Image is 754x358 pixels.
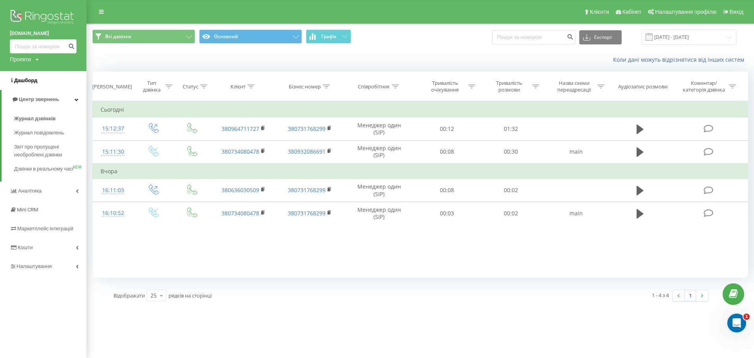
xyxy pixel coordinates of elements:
[14,140,86,162] a: Звіт про пропущені необроблені дзвінки
[221,125,259,132] a: 380964711727
[684,290,696,301] a: 1
[2,90,86,109] a: Центр звернень
[479,117,543,140] td: 01:32
[101,183,126,198] div: 16:11:03
[590,9,609,15] span: Клієнти
[113,292,145,299] span: Відображати
[655,9,716,15] span: Налаштування профілю
[19,96,59,102] span: Центр звернень
[199,29,302,44] button: Основний
[92,29,195,44] button: Всі дзвінки
[289,83,321,90] div: Бізнес номер
[17,226,73,231] span: Маркетплейс інтеграцій
[93,102,748,117] td: Сьогодні
[730,9,743,15] span: Вихід
[343,117,415,140] td: Менеджер один (SIP)
[183,83,198,90] div: Статус
[743,314,750,320] span: 1
[18,244,33,250] span: Кошти
[93,163,748,179] td: Вчора
[10,39,77,53] input: Пошук за номером
[141,80,163,93] div: Тип дзвінка
[488,80,530,93] div: Тривалість розмови
[14,112,86,126] a: Журнал дзвінків
[101,121,126,136] div: 15:12:37
[14,77,37,83] span: Дашборд
[221,209,259,217] a: 380734080478
[288,209,326,217] a: 380731768299
[14,162,86,176] a: Дзвінки в реальному часіNEW
[18,188,42,194] span: Аналiтика
[221,186,259,194] a: 380636030509
[14,115,56,123] span: Журнал дзвінків
[613,56,748,63] a: Коли дані можуть відрізнятися вiд інших систем
[415,179,479,202] td: 00:08
[105,33,131,40] span: Всі дзвінки
[543,140,609,163] td: main
[479,179,543,202] td: 00:02
[415,140,479,163] td: 00:08
[492,30,575,44] input: Пошук за номером
[343,202,415,225] td: Менеджер один (SIP)
[14,165,73,173] span: Дзвінки в реальному часі
[288,125,326,132] a: 380731768299
[415,202,479,225] td: 00:03
[727,314,746,332] iframe: Intercom live chat
[681,80,727,93] div: Коментар/категорія дзвінка
[288,148,326,155] a: 380932086691
[321,34,337,39] span: Графік
[479,140,543,163] td: 00:30
[16,263,52,269] span: Налаштування
[553,80,595,93] div: Назва схеми переадресації
[579,30,622,44] button: Експорт
[10,29,77,37] a: [DOMAIN_NAME]
[221,148,259,155] a: 380734080478
[288,186,326,194] a: 380731768299
[101,206,126,221] div: 16:10:52
[358,83,390,90] div: Співробітник
[424,80,466,93] div: Тривалість очікування
[652,291,669,299] div: 1 - 4 з 4
[10,55,31,63] div: Проекти
[92,83,132,90] div: [PERSON_NAME]
[622,9,642,15] span: Кабінет
[618,83,668,90] div: Аудіозапис розмови
[168,292,212,299] span: рядків на сторінці
[415,117,479,140] td: 00:12
[543,202,609,225] td: main
[343,179,415,202] td: Менеджер один (SIP)
[14,126,86,140] a: Журнал повідомлень
[14,143,82,159] span: Звіт про пропущені необроблені дзвінки
[150,292,157,299] div: 25
[10,8,77,28] img: Ringostat logo
[343,140,415,163] td: Менеджер один (SIP)
[14,129,64,137] span: Журнал повідомлень
[306,29,351,44] button: Графік
[479,202,543,225] td: 00:02
[231,83,245,90] div: Клієнт
[101,144,126,160] div: 15:11:30
[17,207,38,213] span: Mini CRM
